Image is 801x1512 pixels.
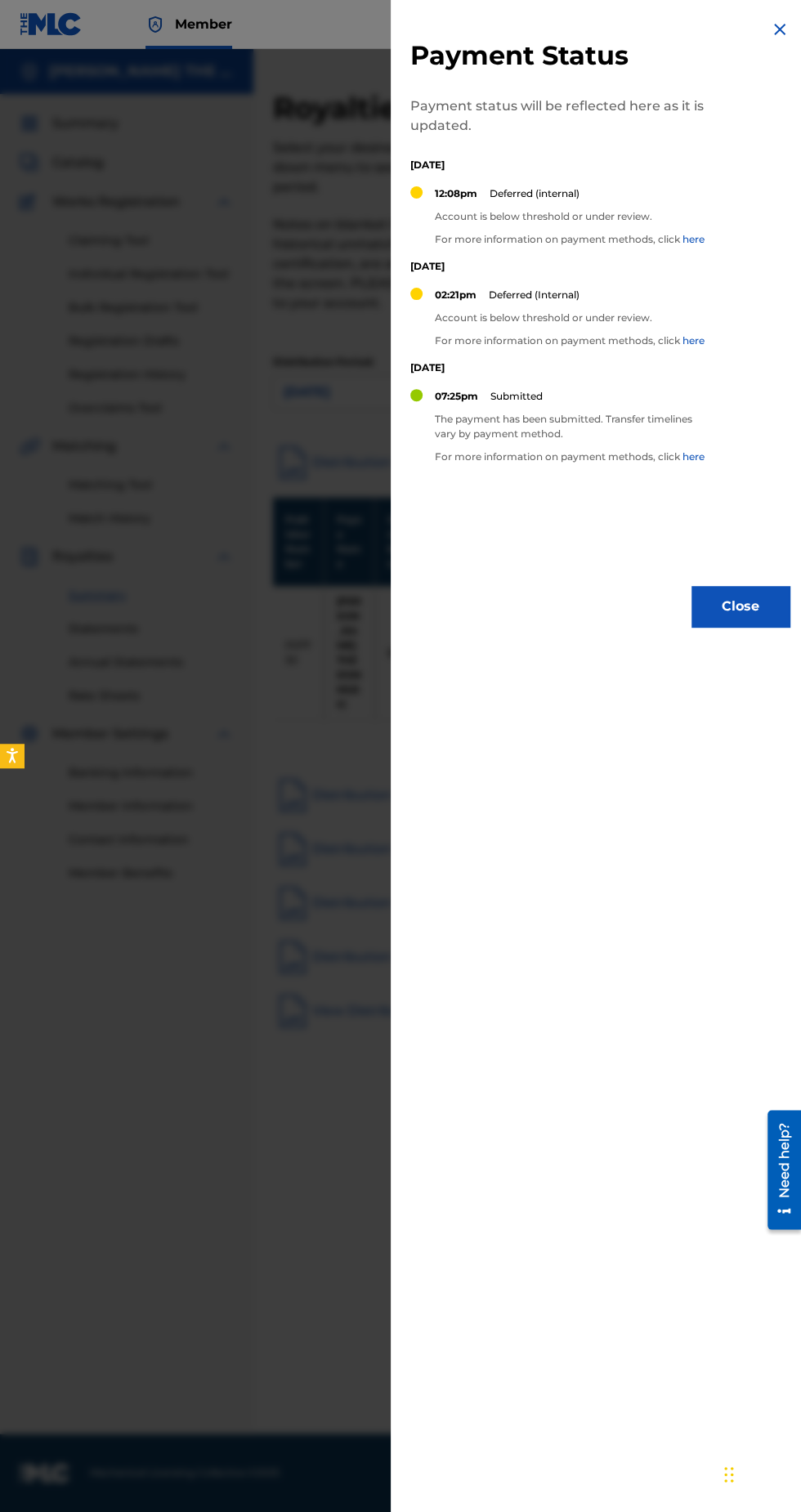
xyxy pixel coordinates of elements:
[435,311,705,325] p: Account is below threshold or under review.
[755,1104,801,1236] iframe: Resource Center
[410,96,713,136] p: Payment status will be reflected here as it is updated.
[410,259,713,274] p: [DATE]
[682,233,705,245] a: here
[145,15,165,34] img: Top Rightsholder
[691,586,790,627] button: Close
[435,209,705,224] p: Account is below threshold or under review.
[410,39,713,72] h2: Payment Status
[435,333,705,348] p: For more information on payment methods, click
[435,288,477,302] p: 02:21pm
[682,450,705,463] a: here
[410,360,713,375] p: [DATE]
[724,1450,734,1499] div: Drag
[719,1434,801,1512] iframe: Chat Widget
[435,186,477,201] p: 12:08pm
[410,158,713,172] p: [DATE]
[435,232,705,247] p: For more information on payment methods, click
[20,12,83,36] img: MLC Logo
[175,15,232,34] span: Member
[682,334,705,347] a: here
[435,450,713,464] p: For more information on payment methods, click
[490,186,579,201] p: Deferred (internal)
[435,412,713,441] p: The payment has been submitted. Transfer timelines vary by payment method.
[489,288,579,302] p: Deferred (Internal)
[490,389,543,404] p: Submitted
[435,389,478,404] p: 07:25pm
